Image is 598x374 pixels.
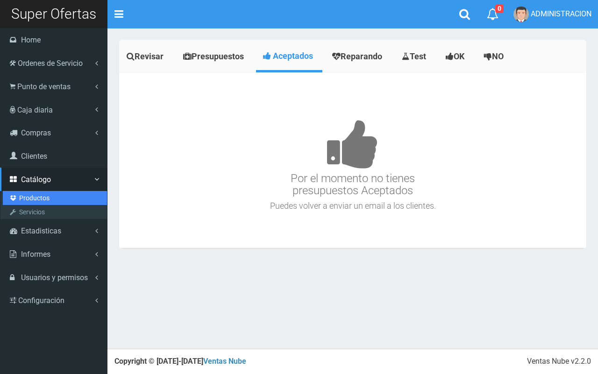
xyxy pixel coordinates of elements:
[527,356,591,367] div: Ventas Nube v2.2.0
[341,51,382,61] span: Reparando
[438,42,474,71] a: OK
[256,42,322,70] a: Aceptados
[114,357,246,366] strong: Copyright © [DATE]-[DATE]
[121,92,584,197] h3: Por el momento no tienes presupuestos Aceptados
[273,51,313,61] span: Aceptados
[3,205,107,219] a: Servicios
[203,357,246,366] a: Ventas Nube
[11,6,96,22] span: Super Ofertas
[513,7,529,22] img: User Image
[495,4,504,13] span: 0
[119,42,173,71] a: Revisar
[17,82,71,91] span: Punto de ventas
[492,51,504,61] span: NO
[18,59,83,68] span: Ordenes de Servicio
[18,296,64,305] span: Configuración
[192,51,244,61] span: Presupuestos
[454,51,464,61] span: OK
[21,128,51,137] span: Compras
[176,42,254,71] a: Presupuestos
[394,42,436,71] a: Test
[325,42,392,71] a: Reparando
[21,250,50,259] span: Informes
[21,152,47,161] span: Clientes
[21,226,61,235] span: Estadisticas
[410,51,426,61] span: Test
[3,191,107,205] a: Productos
[121,201,584,211] h4: Puedes volver a enviar un email a los clientes.
[21,273,88,282] span: Usuarios y permisos
[21,35,41,44] span: Home
[477,42,513,71] a: NO
[21,175,51,184] span: Catálogo
[17,106,53,114] span: Caja diaria
[531,9,591,18] span: ADMINISTRACION
[135,51,164,61] span: Revisar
